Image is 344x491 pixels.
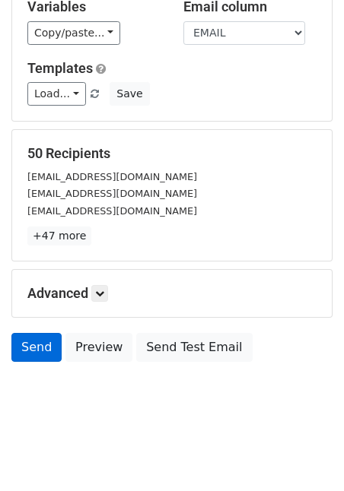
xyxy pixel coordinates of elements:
a: Preview [65,333,132,362]
a: Send [11,333,62,362]
button: Save [110,82,149,106]
small: [EMAIL_ADDRESS][DOMAIN_NAME] [27,205,197,217]
a: Templates [27,60,93,76]
h5: 50 Recipients [27,145,317,162]
iframe: Chat Widget [268,418,344,491]
a: Copy/paste... [27,21,120,45]
a: Send Test Email [136,333,252,362]
small: [EMAIL_ADDRESS][DOMAIN_NAME] [27,171,197,182]
a: Load... [27,82,86,106]
a: +47 more [27,226,91,245]
h5: Advanced [27,285,317,302]
small: [EMAIL_ADDRESS][DOMAIN_NAME] [27,188,197,199]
